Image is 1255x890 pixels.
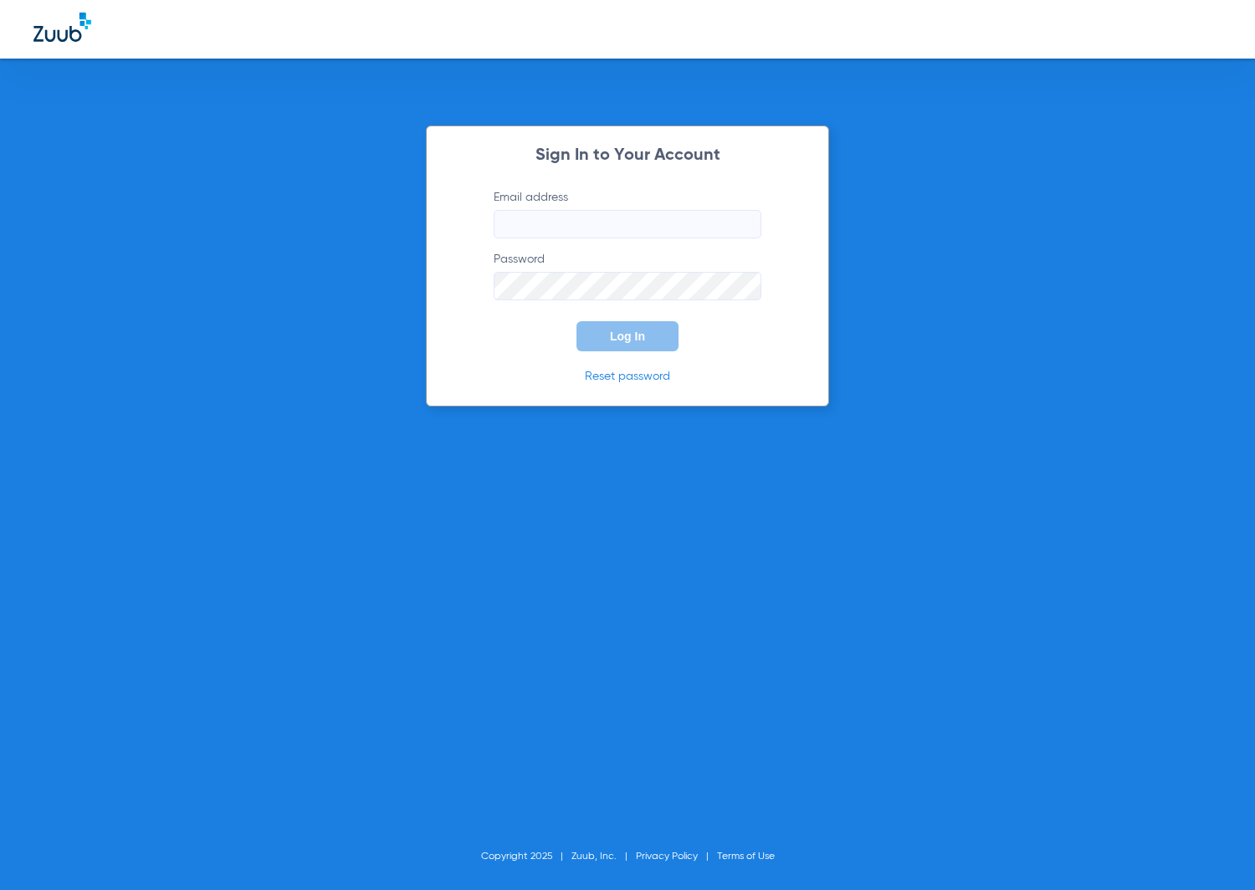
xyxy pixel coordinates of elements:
[610,330,645,343] span: Log In
[33,13,91,42] img: Zuub Logo
[636,852,698,862] a: Privacy Policy
[494,251,761,300] label: Password
[494,210,761,238] input: Email address
[576,321,679,351] button: Log In
[469,147,786,164] h2: Sign In to Your Account
[494,272,761,300] input: Password
[481,848,571,865] li: Copyright 2025
[585,371,670,382] a: Reset password
[717,852,775,862] a: Terms of Use
[494,189,761,238] label: Email address
[571,848,636,865] li: Zuub, Inc.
